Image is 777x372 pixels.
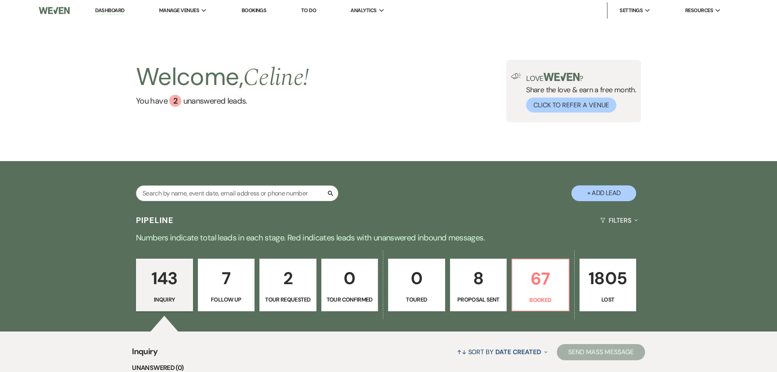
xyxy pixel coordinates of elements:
[455,295,502,304] p: Proposal Sent
[265,265,311,292] p: 2
[95,7,124,15] a: Dashboard
[136,215,174,226] h3: Pipeline
[203,295,250,304] p: Follow Up
[39,2,70,19] img: Weven Logo
[393,265,440,292] p: 0
[585,265,631,292] p: 1805
[526,98,616,113] button: Click to Refer a Venue
[393,295,440,304] p: Toured
[454,341,551,363] button: Sort By Date Created
[259,259,316,311] a: 2Tour Requested
[685,6,713,15] span: Resources
[243,59,309,96] span: Celine !
[327,265,373,292] p: 0
[169,95,181,107] div: 2
[265,295,311,304] p: Tour Requested
[557,344,645,360] button: Send Mass Message
[457,348,467,356] span: ↑↓
[159,6,199,15] span: Manage Venues
[203,265,250,292] p: 7
[495,348,541,356] span: Date Created
[455,265,502,292] p: 8
[580,259,637,311] a: 1805Lost
[517,265,564,292] p: 67
[242,7,267,14] a: Bookings
[136,185,338,201] input: Search by name, event date, email address or phone number
[511,73,521,79] img: loud-speaker-illustration.svg
[97,231,680,244] p: Numbers indicate total leads in each stage. Red indicates leads with unanswered inbound messages.
[571,185,636,201] button: + Add Lead
[132,345,157,363] span: Inquiry
[141,265,188,292] p: 143
[585,295,631,304] p: Lost
[597,210,641,231] button: Filters
[327,295,373,304] p: Tour Confirmed
[512,259,569,311] a: 67Booked
[526,73,636,82] p: Love ?
[301,7,316,14] a: To Do
[141,295,188,304] p: Inquiry
[450,259,507,311] a: 8Proposal Sent
[136,95,309,107] a: You have 2 unanswered leads.
[517,295,564,304] p: Booked
[350,6,376,15] span: Analytics
[136,259,193,311] a: 143Inquiry
[388,259,445,311] a: 0Toured
[321,259,378,311] a: 0Tour Confirmed
[198,259,255,311] a: 7Follow Up
[620,6,643,15] span: Settings
[136,60,309,95] h2: Welcome,
[543,73,580,81] img: weven-logo-green.svg
[521,73,636,113] div: Share the love & earn a free month.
